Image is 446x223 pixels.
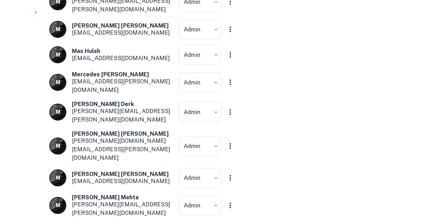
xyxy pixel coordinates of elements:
p: M [56,108,60,116]
p: [EMAIL_ADDRESS][PERSON_NAME][DOMAIN_NAME] [72,77,179,94]
p: M [56,142,60,150]
strong: [PERSON_NAME] Mehta [72,194,139,201]
p: M [56,51,60,59]
strong: Mercedes [PERSON_NAME] [72,71,149,78]
p: M [56,26,60,33]
p: [EMAIL_ADDRESS][DOMAIN_NAME] [72,54,170,63]
p: [PERSON_NAME][DOMAIN_NAME][EMAIL_ADDRESS][PERSON_NAME][DOMAIN_NAME] [72,137,179,162]
p: M [56,202,60,209]
div: Admin [179,45,221,65]
div: Admin [179,72,221,92]
strong: [PERSON_NAME] [PERSON_NAME] [72,130,169,137]
iframe: Chat Widget [411,166,446,200]
p: [PERSON_NAME][EMAIL_ADDRESS][PERSON_NAME][DOMAIN_NAME] [72,200,179,217]
p: [EMAIL_ADDRESS][DOMAIN_NAME] [72,29,170,37]
strong: Max Hulsh [72,48,100,54]
p: M [56,174,60,182]
div: Admin [179,168,221,188]
div: Admin [179,19,221,39]
div: Admin [179,195,221,215]
strong: [PERSON_NAME] Derk [72,101,134,107]
p: [EMAIL_ADDRESS][DOMAIN_NAME] [72,177,170,186]
div: Admin [179,102,221,122]
strong: [PERSON_NAME] [PERSON_NAME] [72,171,169,177]
div: Admin [179,136,221,156]
p: M [56,79,60,86]
p: [PERSON_NAME][EMAIL_ADDRESS][PERSON_NAME][DOMAIN_NAME] [72,107,179,124]
strong: [PERSON_NAME] [PERSON_NAME] [72,22,169,29]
